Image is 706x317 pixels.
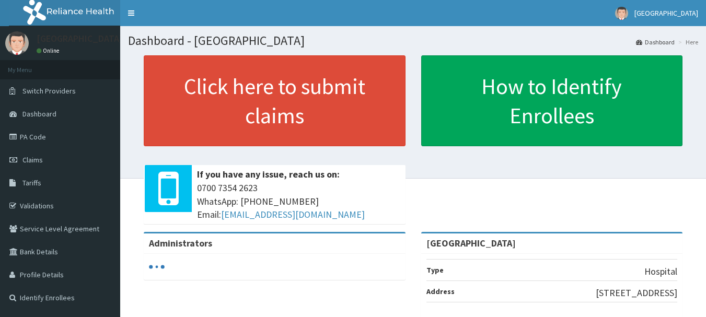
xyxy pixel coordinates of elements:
[37,34,123,43] p: [GEOGRAPHIC_DATA]
[426,265,444,275] b: Type
[421,55,683,146] a: How to Identify Enrollees
[197,181,400,221] span: 0700 7354 2623 WhatsApp: [PHONE_NUMBER] Email:
[426,287,455,296] b: Address
[37,47,62,54] a: Online
[596,286,677,300] p: [STREET_ADDRESS]
[149,259,165,275] svg: audio-loading
[22,109,56,119] span: Dashboard
[5,31,29,55] img: User Image
[221,208,365,220] a: [EMAIL_ADDRESS][DOMAIN_NAME]
[426,237,516,249] strong: [GEOGRAPHIC_DATA]
[128,34,698,48] h1: Dashboard - [GEOGRAPHIC_DATA]
[149,237,212,249] b: Administrators
[22,155,43,165] span: Claims
[634,8,698,18] span: [GEOGRAPHIC_DATA]
[22,86,76,96] span: Switch Providers
[676,38,698,46] li: Here
[144,55,406,146] a: Click here to submit claims
[22,178,41,187] span: Tariffs
[636,38,675,46] a: Dashboard
[644,265,677,278] p: Hospital
[197,168,340,180] b: If you have any issue, reach us on:
[615,7,628,20] img: User Image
